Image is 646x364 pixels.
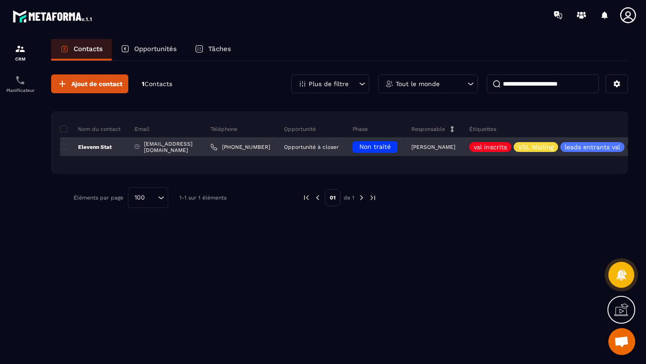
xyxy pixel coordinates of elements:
[469,126,496,133] p: Étiquettes
[325,189,340,206] p: 01
[358,194,366,202] img: next
[135,126,149,133] p: Email
[134,45,177,53] p: Opportunités
[518,144,554,150] p: VSL Mailing
[359,143,391,150] span: Non traité
[51,74,128,93] button: Ajout de contact
[309,81,349,87] p: Plus de filtre
[15,43,26,54] img: formation
[71,79,122,88] span: Ajout de contact
[2,37,38,68] a: formationformationCRM
[148,193,156,203] input: Search for option
[128,187,168,208] div: Search for option
[314,194,322,202] img: prev
[302,194,310,202] img: prev
[74,45,103,53] p: Contacts
[474,144,507,150] p: vsl inscrits
[210,126,237,133] p: Téléphone
[565,144,620,150] p: leads entrants vsl
[608,328,635,355] div: Ouvrir le chat
[411,126,445,133] p: Responsable
[60,126,121,133] p: Nom du contact
[369,194,377,202] img: next
[208,45,231,53] p: Tâches
[112,39,186,61] a: Opportunités
[284,144,339,150] p: Opportunité à closer
[15,75,26,86] img: scheduler
[131,193,148,203] span: 100
[60,143,112,151] p: Elevenn Stat
[411,144,455,150] p: [PERSON_NAME]
[396,81,440,87] p: Tout le monde
[2,56,38,61] p: CRM
[2,68,38,100] a: schedulerschedulerPlanificateur
[144,80,172,87] span: Contacts
[344,194,354,201] p: de 1
[2,88,38,93] p: Planificateur
[353,126,368,133] p: Phase
[627,143,638,152] p: +3
[186,39,240,61] a: Tâches
[284,126,316,133] p: Opportunité
[210,143,270,151] a: [PHONE_NUMBER]
[51,39,112,61] a: Contacts
[179,195,227,201] p: 1-1 sur 1 éléments
[13,8,93,24] img: logo
[142,80,172,88] p: 1
[74,195,123,201] p: Éléments par page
